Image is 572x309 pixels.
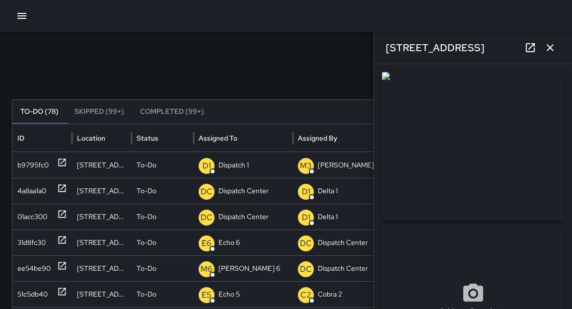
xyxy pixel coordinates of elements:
[17,204,47,230] div: 01acc300
[318,282,342,307] p: Cobra 2
[72,255,132,281] div: 326 15th Street
[318,153,379,178] p: [PERSON_NAME] 3
[300,237,312,249] p: DC
[318,178,338,204] p: Delta 1
[137,256,156,281] p: To-Do
[67,100,132,124] button: Skipped (99+)
[298,134,337,143] div: Assigned By
[72,281,132,307] div: 1200 Broadway
[202,289,212,301] p: E5
[17,282,48,307] div: 51c5db40
[201,212,213,224] p: DC
[137,153,156,178] p: To-Do
[302,186,310,198] p: D1
[218,230,240,255] p: Echo 6
[77,134,105,143] div: Location
[72,152,132,178] div: 1225 Franklin Street
[72,204,132,230] div: 447 17th Street
[318,204,338,230] p: Delta 1
[318,256,368,281] p: Dispatch Center
[199,134,237,143] div: Assigned To
[302,212,310,224] p: D1
[300,160,312,172] p: M3
[201,263,213,275] p: M6
[300,289,311,301] p: C2
[137,230,156,255] p: To-Do
[218,204,269,230] p: Dispatch Center
[218,256,280,281] p: [PERSON_NAME] 6
[17,134,24,143] div: ID
[17,153,49,178] div: b9795fc0
[201,186,213,198] p: DC
[218,282,240,307] p: Echo 5
[318,230,368,255] p: Dispatch Center
[137,178,156,204] p: To-Do
[137,204,156,230] p: To-Do
[137,282,156,307] p: To-Do
[72,178,132,204] div: 331 17th Street
[203,160,211,172] p: D1
[300,263,312,275] p: DC
[218,153,249,178] p: Dispatch 1
[17,178,46,204] div: 4a8aa1a0
[72,230,132,255] div: 1408 Webster Street
[12,100,67,124] button: To-Do (78)
[202,237,212,249] p: E6
[132,100,212,124] button: Completed (99+)
[137,134,158,143] div: Status
[17,256,51,281] div: ee54be90
[17,230,46,255] div: 31d8fc30
[218,178,269,204] p: Dispatch Center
